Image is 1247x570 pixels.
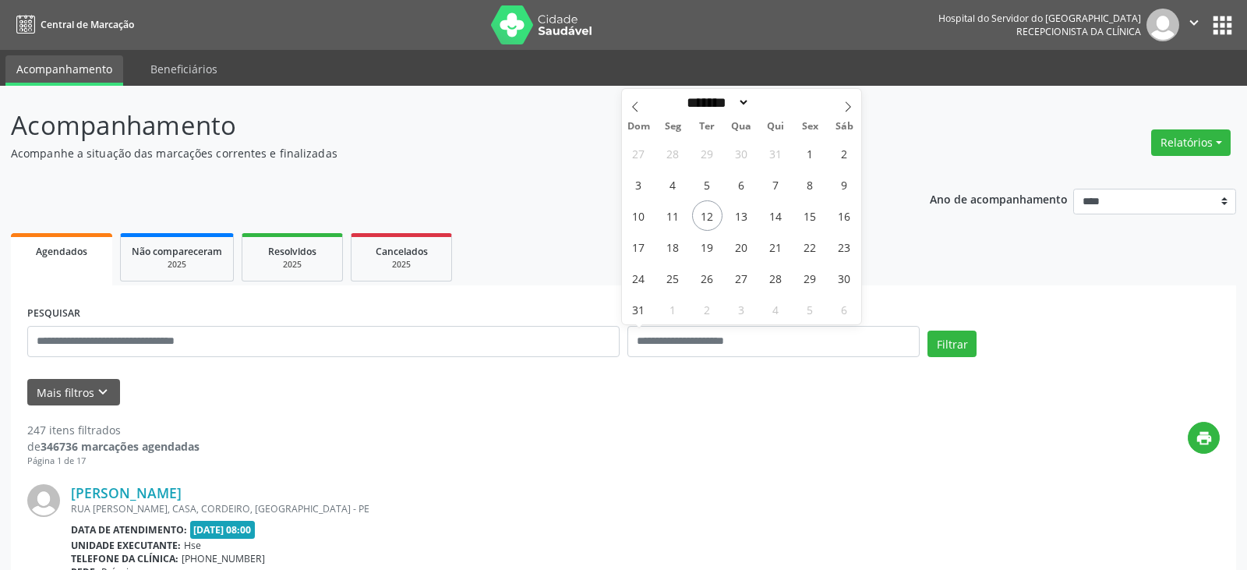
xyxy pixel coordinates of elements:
[182,552,265,565] span: [PHONE_NUMBER]
[132,259,222,271] div: 2025
[622,122,656,132] span: Dom
[829,138,860,168] span: Agosto 2, 2025
[658,263,688,293] span: Agosto 25, 2025
[930,189,1068,208] p: Ano de acompanhamento
[724,122,758,132] span: Qua
[11,106,868,145] p: Acompanhamento
[761,294,791,324] span: Setembro 4, 2025
[71,523,187,536] b: Data de atendimento:
[11,145,868,161] p: Acompanhe a situação das marcações correntes e finalizadas
[726,138,757,168] span: Julho 30, 2025
[726,200,757,231] span: Agosto 13, 2025
[41,439,200,454] strong: 346736 marcações agendadas
[623,232,654,262] span: Agosto 17, 2025
[132,245,222,258] span: Não compareceram
[1209,12,1236,39] button: apps
[829,200,860,231] span: Agosto 16, 2025
[268,245,316,258] span: Resolvidos
[692,263,722,293] span: Agosto 26, 2025
[795,138,825,168] span: Agosto 1, 2025
[623,294,654,324] span: Agosto 31, 2025
[795,232,825,262] span: Agosto 22, 2025
[726,294,757,324] span: Setembro 3, 2025
[795,294,825,324] span: Setembro 5, 2025
[623,200,654,231] span: Agosto 10, 2025
[938,12,1141,25] div: Hospital do Servidor do [GEOGRAPHIC_DATA]
[1179,9,1209,41] button: 
[795,200,825,231] span: Agosto 15, 2025
[682,94,751,111] select: Month
[761,263,791,293] span: Agosto 28, 2025
[795,263,825,293] span: Agosto 29, 2025
[690,122,724,132] span: Ter
[1196,430,1213,447] i: print
[655,122,690,132] span: Seg
[94,384,111,401] i: keyboard_arrow_down
[761,232,791,262] span: Agosto 21, 2025
[71,539,181,552] b: Unidade executante:
[1185,14,1203,31] i: 
[623,169,654,200] span: Agosto 3, 2025
[5,55,123,86] a: Acompanhamento
[27,438,200,455] div: de
[41,18,134,31] span: Central de Marcação
[376,245,428,258] span: Cancelados
[829,169,860,200] span: Agosto 9, 2025
[829,263,860,293] span: Agosto 30, 2025
[27,302,80,326] label: PESQUISAR
[761,169,791,200] span: Agosto 7, 2025
[658,232,688,262] span: Agosto 18, 2025
[827,122,861,132] span: Sáb
[362,259,440,271] div: 2025
[658,169,688,200] span: Agosto 4, 2025
[1151,129,1231,156] button: Relatórios
[726,169,757,200] span: Agosto 6, 2025
[658,200,688,231] span: Agosto 11, 2025
[927,331,977,357] button: Filtrar
[11,12,134,37] a: Central de Marcação
[623,138,654,168] span: Julho 27, 2025
[692,294,722,324] span: Setembro 2, 2025
[71,484,182,501] a: [PERSON_NAME]
[1146,9,1179,41] img: img
[829,232,860,262] span: Agosto 23, 2025
[27,455,200,468] div: Página 1 de 17
[692,138,722,168] span: Julho 29, 2025
[726,263,757,293] span: Agosto 27, 2025
[1016,25,1141,38] span: Recepcionista da clínica
[1188,422,1220,454] button: print
[758,122,793,132] span: Qui
[726,232,757,262] span: Agosto 20, 2025
[27,422,200,438] div: 247 itens filtrados
[793,122,827,132] span: Sex
[27,379,120,406] button: Mais filtroskeyboard_arrow_down
[140,55,228,83] a: Beneficiários
[761,200,791,231] span: Agosto 14, 2025
[253,259,331,271] div: 2025
[658,294,688,324] span: Setembro 1, 2025
[750,94,801,111] input: Year
[658,138,688,168] span: Julho 28, 2025
[27,484,60,517] img: img
[71,552,178,565] b: Telefone da clínica:
[623,263,654,293] span: Agosto 24, 2025
[71,502,986,515] div: RUA [PERSON_NAME], CASA, CORDEIRO, [GEOGRAPHIC_DATA] - PE
[761,138,791,168] span: Julho 31, 2025
[184,539,201,552] span: Hse
[829,294,860,324] span: Setembro 6, 2025
[36,245,87,258] span: Agendados
[795,169,825,200] span: Agosto 8, 2025
[692,169,722,200] span: Agosto 5, 2025
[190,521,256,539] span: [DATE] 08:00
[692,200,722,231] span: Agosto 12, 2025
[692,232,722,262] span: Agosto 19, 2025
